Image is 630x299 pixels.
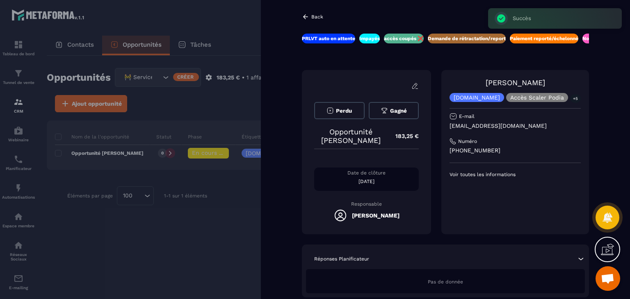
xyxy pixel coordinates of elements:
p: E-mail [459,113,475,120]
p: Accès Scaler Podia [510,95,564,100]
span: Perdu [336,108,352,114]
h5: [PERSON_NAME] [352,212,399,219]
button: Perdu [314,102,365,119]
p: Back [311,14,323,20]
p: Réponses Planificateur [314,256,369,262]
p: Paiement reporté/échelonné [510,35,578,42]
span: Pas de donnée [428,279,463,285]
p: Numéro [458,138,477,145]
p: [DOMAIN_NAME] [454,95,500,100]
p: Nouveaux [582,35,606,42]
p: PRLVT auto en attente [302,35,355,42]
p: Opportunité [PERSON_NAME] [314,127,387,145]
p: [DATE] [314,178,419,185]
p: Impayés [359,35,380,42]
p: Demande de rétractation/report [428,35,506,42]
button: Gagné [369,102,419,119]
p: Responsable [314,201,419,207]
span: Gagné [390,108,407,114]
p: 183,25 € [387,128,419,144]
a: [PERSON_NAME] [486,78,545,87]
a: Ouvrir le chat [596,266,620,291]
p: Date de clôture [314,170,419,176]
p: [EMAIL_ADDRESS][DOMAIN_NAME] [450,122,581,130]
p: +5 [570,94,581,103]
p: Voir toutes les informations [450,171,581,178]
p: [PHONE_NUMBER] [450,147,581,154]
p: accès coupés ❌ [384,35,424,42]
